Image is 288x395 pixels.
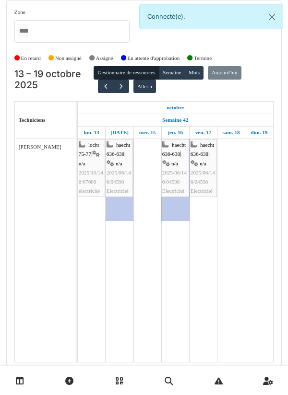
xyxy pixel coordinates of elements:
span: Electricité [162,188,184,194]
a: 17 octobre 2025 [193,127,214,139]
a: 18 octobre 2025 [220,127,242,139]
span: Electricité [107,188,129,194]
label: Terminé [194,54,212,62]
span: 2025/06/146/04598 [107,170,131,185]
span: haecht 636-638 [107,142,130,157]
span: locht 75-77 [79,142,99,157]
span: n/a [116,161,122,166]
span: n/a [79,161,85,166]
span: [PERSON_NAME] [19,144,61,150]
span: haecht 636-638 [162,142,186,157]
span: 2025/10/146/07688 [79,170,103,185]
label: Assigné [96,54,113,62]
button: Précédent [98,80,114,93]
span: 2025/06/146/04598 [162,170,187,185]
span: haecht 636-638 [191,142,214,157]
h2: 13 – 19 octobre 2025 [14,69,94,91]
button: Semaine [159,66,185,80]
input: Tous [18,24,28,38]
button: Mois [185,66,204,80]
button: Aller à [133,80,156,93]
a: 13 octobre 2025 [81,127,101,139]
button: Gestionnaire de ressources [94,66,159,80]
div: | [162,140,188,196]
span: Techniciens [19,117,46,123]
a: 15 octobre 2025 [137,127,158,139]
a: 13 octobre 2025 [164,102,186,114]
div: | [191,140,216,196]
div: | [79,140,104,196]
a: 16 octobre 2025 [165,127,185,139]
div: | [107,140,132,196]
label: Zone [14,8,25,16]
button: Close [261,4,283,30]
a: 14 octobre 2025 [108,127,131,139]
label: Non assigné [55,54,82,62]
span: n/a [171,161,178,166]
span: 2025/06/146/04598 [191,170,215,185]
span: n/a [200,161,206,166]
button: Aujourd'hui [208,66,241,80]
label: En retard [21,54,41,62]
span: Electricité [191,188,213,194]
label: En attente d'approbation [127,54,180,62]
div: Connecté(e). [139,4,283,29]
a: Semaine 42 [160,114,191,126]
button: Suivant [113,80,129,93]
a: 19 octobre 2025 [248,127,270,139]
span: electricité [79,188,100,194]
